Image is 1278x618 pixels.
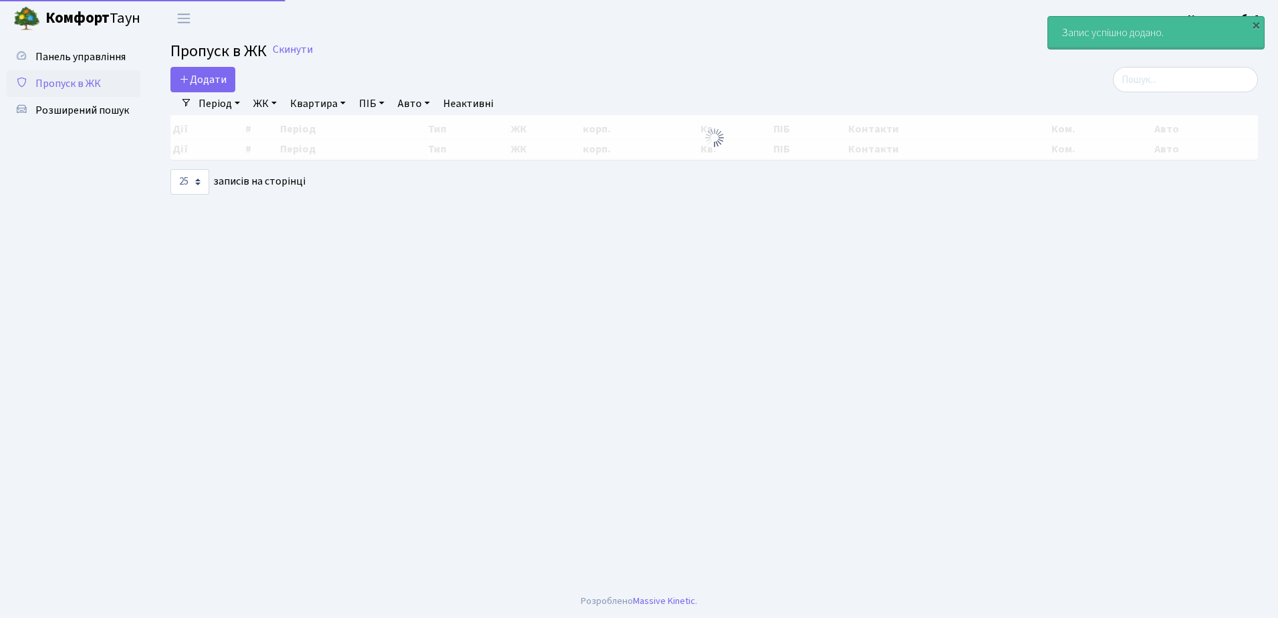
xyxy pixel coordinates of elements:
[35,76,101,91] span: Пропуск в ЖК
[633,594,695,608] a: Massive Kinetic
[438,92,499,115] a: Неактивні
[248,92,282,115] a: ЖК
[45,7,110,29] b: Комфорт
[7,43,140,70] a: Панель управління
[285,92,351,115] a: Квартира
[581,594,697,609] div: Розроблено .
[1249,18,1263,31] div: ×
[179,72,227,87] span: Додати
[193,92,245,115] a: Період
[354,92,390,115] a: ПІБ
[13,5,40,32] img: logo.png
[35,103,129,118] span: Розширений пошук
[1188,11,1262,27] a: Консьєрж б. 4.
[1188,11,1262,26] b: Консьєрж б. 4.
[7,70,140,97] a: Пропуск в ЖК
[45,7,140,30] span: Таун
[273,43,313,56] a: Скинути
[1113,67,1258,92] input: Пошук...
[170,169,305,195] label: записів на сторінці
[170,169,209,195] select: записів на сторінці
[1048,17,1264,49] div: Запис успішно додано.
[7,97,140,124] a: Розширений пошук
[35,49,126,64] span: Панель управління
[170,67,235,92] a: Додати
[167,7,201,29] button: Переключити навігацію
[392,92,435,115] a: Авто
[704,127,725,148] img: Обробка...
[170,39,267,63] span: Пропуск в ЖК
